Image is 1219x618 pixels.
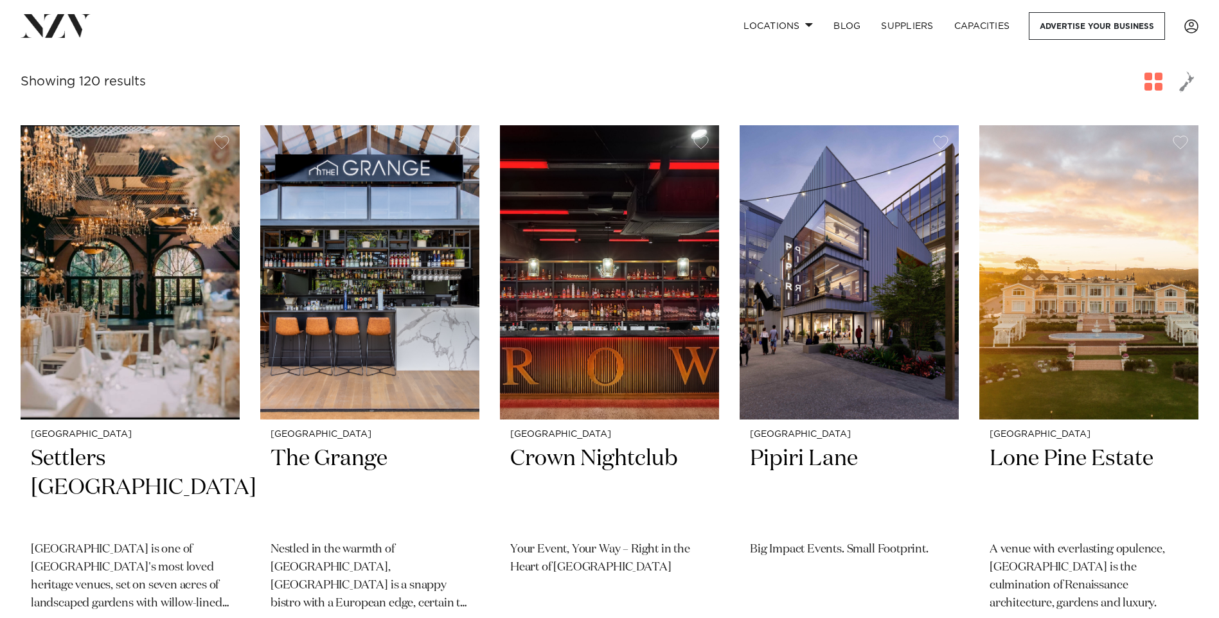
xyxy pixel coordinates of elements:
a: Advertise your business [1029,12,1165,40]
img: nzv-logo.png [21,14,91,37]
h2: Lone Pine Estate [990,445,1188,531]
p: Your Event, Your Way – Right in the Heart of [GEOGRAPHIC_DATA] [510,541,709,577]
small: [GEOGRAPHIC_DATA] [31,430,229,439]
h2: Settlers [GEOGRAPHIC_DATA] [31,445,229,531]
h2: The Grange [271,445,469,531]
a: Capacities [944,12,1020,40]
a: Locations [733,12,823,40]
small: [GEOGRAPHIC_DATA] [510,430,709,439]
small: [GEOGRAPHIC_DATA] [990,430,1188,439]
p: A venue with everlasting opulence, [GEOGRAPHIC_DATA] is the culmination of Renaissance architectu... [990,541,1188,613]
p: Big Impact Events. Small Footprint. [750,541,948,559]
p: Nestled in the warmth of [GEOGRAPHIC_DATA], [GEOGRAPHIC_DATA] is a snappy bistro with a European ... [271,541,469,613]
small: [GEOGRAPHIC_DATA] [750,430,948,439]
a: BLOG [823,12,871,40]
small: [GEOGRAPHIC_DATA] [271,430,469,439]
a: SUPPLIERS [871,12,943,40]
div: Showing 120 results [21,72,146,92]
p: [GEOGRAPHIC_DATA] is one of [GEOGRAPHIC_DATA]'s most loved heritage venues, set on seven acres of... [31,541,229,613]
h2: Pipiri Lane [750,445,948,531]
h2: Crown Nightclub [510,445,709,531]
